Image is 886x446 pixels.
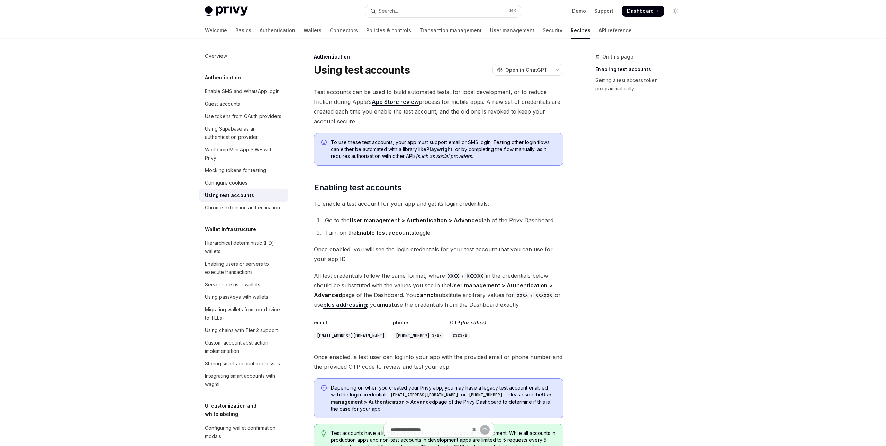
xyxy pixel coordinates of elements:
[314,87,563,126] span: Test accounts can be used to build automated tests, for local development, or to reduce friction ...
[571,22,590,39] a: Recipes
[199,177,288,189] a: Configure cookies
[393,332,444,339] code: [PHONE_NUMBER] XXXX
[543,22,562,39] a: Security
[199,278,288,291] a: Server-side user wallets
[205,293,268,301] div: Using passkeys with wallets
[356,229,414,236] strong: Enable test accounts
[205,239,284,256] div: Hierarchical deterministic (HD) wallets
[205,100,240,108] div: Guest accounts
[205,359,280,368] div: Storing smart account addresses
[321,385,328,392] svg: Info
[199,324,288,337] a: Using chains with Tier 2 support
[199,164,288,177] a: Mocking tokens for testing
[199,189,288,202] a: Using test accounts
[314,244,563,264] span: Once enabled, you will see the login credentials for your test account that you can use for your ...
[372,98,419,106] a: App Store review
[205,191,254,199] div: Using test accounts
[331,139,556,160] span: To use these test accounts, your app must support email or SMS login. Testing other login flows c...
[366,22,411,39] a: Policies & controls
[199,85,288,98] a: Enable SMS and WhatsApp login
[492,64,552,76] button: Open in ChatGPT
[330,22,358,39] a: Connectors
[460,320,486,325] em: (for either)
[304,22,322,39] a: Wallets
[205,372,284,389] div: Integrating smart accounts with wagmi
[199,110,288,123] a: Use tokens from OAuth providers
[260,22,295,39] a: Authentication
[205,112,281,121] div: Use tokens from OAuth providers
[205,204,280,212] div: Chrome extension authentication
[205,87,280,96] div: Enable SMS and WhatsApp login
[464,272,486,280] code: XXXXXX
[390,319,447,329] th: phone
[205,166,266,175] div: Mocking tokens for testing
[595,64,687,75] a: Enabling test accounts
[380,301,394,308] strong: must
[350,217,482,224] strong: User management > Authentication > Advanced
[416,292,436,298] strong: cannot
[205,280,260,289] div: Server-side user wallets
[602,53,633,61] span: On this page
[199,422,288,443] a: Configuring wallet confirmation modals
[314,319,390,329] th: email
[627,8,654,15] span: Dashboard
[670,6,681,17] button: Toggle dark mode
[205,305,284,322] div: Migrating wallets from on-device to TEEs
[426,146,452,152] a: Playwright
[314,352,563,372] span: Once enabled, a test user can log into your app with the provided email or phone number and the p...
[445,272,462,280] code: XXXX
[514,292,531,299] code: XXXX
[365,5,521,17] button: Open search
[490,22,534,39] a: User management
[594,8,613,15] a: Support
[480,425,490,435] button: Send message
[205,326,278,334] div: Using chains with Tier 2 support
[199,237,288,258] a: Hierarchical deterministic (HD) wallets
[205,339,284,355] div: Custom account abstraction implementation
[205,260,284,276] div: Enabling users or servers to execute transactions
[509,8,516,14] span: ⌘ K
[379,7,398,15] div: Search...
[205,145,284,162] div: Worldcoin Mini App SIWE with Privy
[314,199,563,208] span: To enable a test account for your app and get its login credentials:
[323,215,563,225] li: Go to the tab of the Privy Dashboard
[205,402,288,418] h5: UI customization and whitelabeling
[199,303,288,324] a: Migrating wallets from on-device to TEEs
[505,66,548,73] span: Open in ChatGPT
[572,8,586,15] a: Demo
[595,75,687,94] a: Getting a test access token programmatically
[199,337,288,357] a: Custom account abstraction implementation
[205,73,241,82] h5: Authentication
[533,292,555,299] code: XXXXXX
[205,179,247,187] div: Configure cookies
[323,228,563,238] li: Turn on the toggle
[199,143,288,164] a: Worldcoin Mini App SIWE with Privy
[205,225,256,233] h5: Wallet infrastructure
[391,422,469,437] input: Ask a question...
[199,98,288,110] a: Guest accounts
[199,202,288,214] a: Chrome extension authentication
[314,271,563,310] span: All test credentials follow the same format, where / in the credentials below should be substitut...
[205,22,227,39] a: Welcome
[419,22,482,39] a: Transaction management
[205,52,227,60] div: Overview
[321,140,328,146] svg: Info
[447,319,486,329] th: OTP
[466,392,505,399] code: [PHONE_NUMBER]
[314,332,387,339] code: [EMAIL_ADDRESS][DOMAIN_NAME]
[199,50,288,62] a: Overview
[331,384,556,412] span: Depending on when you created your Privy app, you may have a legacy test account enabled with the...
[199,370,288,391] a: Integrating smart accounts with wagmi
[199,258,288,278] a: Enabling users or servers to execute transactions
[450,332,470,339] code: XXXXXX
[622,6,664,17] a: Dashboard
[314,53,563,60] div: Authentication
[205,424,284,440] div: Configuring wallet confirmation modals
[314,182,401,193] span: Enabling test accounts
[235,22,251,39] a: Basics
[199,357,288,370] a: Storing smart account addresses
[199,123,288,143] a: Using Supabase as an authentication provider
[416,153,473,159] em: (such as social providers)
[323,301,367,309] a: plus addressing
[205,125,284,141] div: Using Supabase as an authentication provider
